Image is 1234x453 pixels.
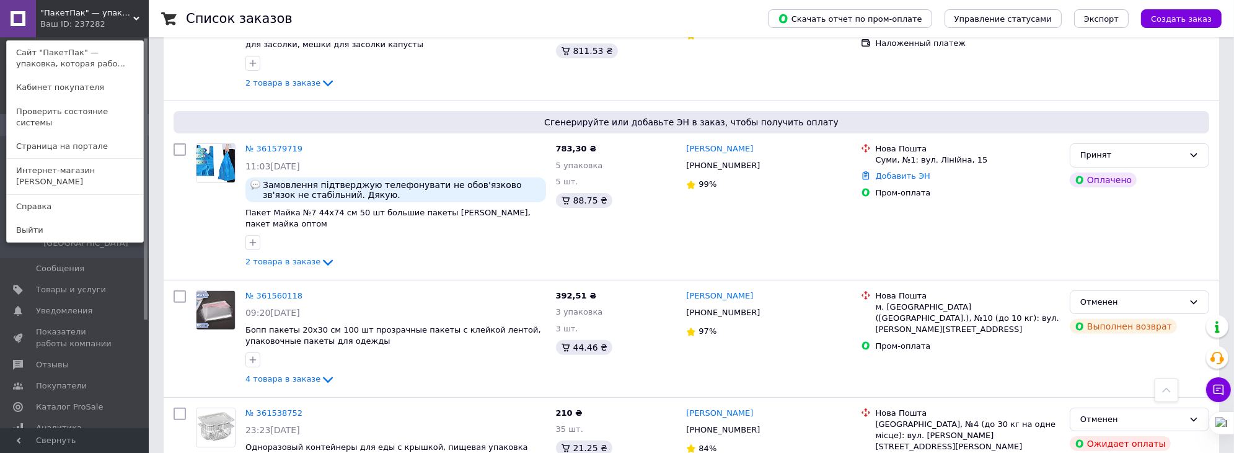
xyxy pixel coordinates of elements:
[876,38,1060,49] div: Наложенный платеж
[36,380,87,392] span: Покупатели
[245,78,320,87] span: 2 товара в заказе
[1080,413,1184,426] div: Отменен
[245,161,300,171] span: 11:03[DATE]
[954,14,1052,24] span: Управление статусами
[7,159,143,194] a: Интернет-магазин [PERSON_NAME]
[36,359,69,370] span: Отзывы
[556,193,612,208] div: 88.75 ₴
[7,100,143,135] a: Проверить состояние системы
[36,423,82,434] span: Аналитика
[245,257,335,266] a: 2 товара в заказе
[876,155,1060,166] div: Суми, №1: вул. Лінійна, 15
[876,290,1060,302] div: Нова Пошта
[245,208,531,229] a: Пакет Майка №7 44х74 см 50 шт большие пакеты [PERSON_NAME], пакет майка оптом
[40,19,92,30] div: Ваш ID: 237282
[250,180,260,190] img: :speech_balloon:
[245,78,335,87] a: 2 товара в заказе
[1070,319,1177,334] div: Выполнен возврат
[36,401,103,413] span: Каталог ProSale
[1070,173,1137,187] div: Оплачено
[36,326,115,349] span: Показатели работы компании
[36,263,84,274] span: Сообщения
[556,424,583,434] span: 35 шт.
[699,444,716,453] span: 84%
[7,135,143,158] a: Страница на портале
[1141,9,1222,28] button: Создать заказ
[245,308,300,318] span: 09:20[DATE]
[40,7,133,19] span: "ПакетПак" — упаковка, которая работает на ваш бренд!
[196,408,236,447] a: Фото товару
[768,9,932,28] button: Скачать отчет по пром-оплате
[245,374,335,383] a: 4 товара в заказе
[1151,14,1212,24] span: Создать заказ
[699,326,716,336] span: 97%
[699,179,716,189] span: 99%
[1070,436,1171,451] div: Ожидает оплаты
[36,305,92,316] span: Уведомления
[876,171,930,181] a: Добавить ЭН
[686,408,753,419] a: [PERSON_NAME]
[245,425,300,435] span: 23:23[DATE]
[1129,14,1222,23] a: Создать заказ
[7,41,143,76] a: Сайт "ПакетПак" — упаковка, которая рабо...
[7,76,143,99] a: Кабинет покупателя
[245,144,302,153] a: № 361579719
[556,324,578,333] span: 3 шт.
[186,11,293,26] h1: Список заказов
[876,143,1060,155] div: Нова Пошта
[876,419,1060,453] div: [GEOGRAPHIC_DATA], №4 (до 30 кг на одне місце): вул. [PERSON_NAME][STREET_ADDRESS][PERSON_NAME]
[556,307,603,316] span: 3 упаковка
[686,425,760,434] span: [PHONE_NUMBER]
[686,290,753,302] a: [PERSON_NAME]
[36,284,106,295] span: Товары и услуги
[556,177,578,186] span: 5 шт.
[196,290,236,330] a: Фото товару
[556,43,618,58] div: 811.53 ₴
[556,291,597,300] span: 392,51 ₴
[196,144,235,182] img: Фото товару
[876,341,1060,352] div: Пром-оплата
[196,291,235,330] img: Фото товару
[556,144,597,153] span: 783,30 ₴
[1206,377,1231,402] button: Чат с покупателем
[876,302,1060,336] div: м. [GEOGRAPHIC_DATA] ([GEOGRAPHIC_DATA].), №10 (до 10 кг): вул. [PERSON_NAME][STREET_ADDRESS]
[7,218,143,242] a: Выйти
[245,291,302,300] a: № 361560118
[778,13,922,24] span: Скачать отчет по пром-оплате
[686,308,760,317] span: [PHONE_NUMBER]
[245,325,541,346] a: Бопп пакеты 20x30 см 100 шт прозрачные пакеты с клейкой лентой, упаковочные пакеты для одежды
[556,408,583,418] span: 210 ₴
[1074,9,1129,28] button: Экспорт
[245,408,302,418] a: № 361538752
[245,258,320,267] span: 2 товара в заказе
[178,116,1204,128] span: Сгенерируйте или добавьте ЭН в заказ, чтобы получить оплату
[196,143,236,183] a: Фото товару
[1084,14,1119,24] span: Экспорт
[1080,296,1184,309] div: Отменен
[876,187,1060,199] div: Пром-оплата
[556,340,612,355] div: 44.46 ₴
[686,161,760,170] span: [PHONE_NUMBER]
[245,375,320,384] span: 4 товара в заказе
[876,408,1060,419] div: Нова Пошта
[556,161,603,170] span: 5 упаковка
[686,143,753,155] a: [PERSON_NAME]
[7,195,143,218] a: Справка
[196,408,235,447] img: Фото товару
[1080,149,1184,162] div: Принят
[263,180,541,200] span: Замовлення підтверджую телефонувати не обов'язково зв'язок не стабільний. Дякую.
[945,9,1062,28] button: Управление статусами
